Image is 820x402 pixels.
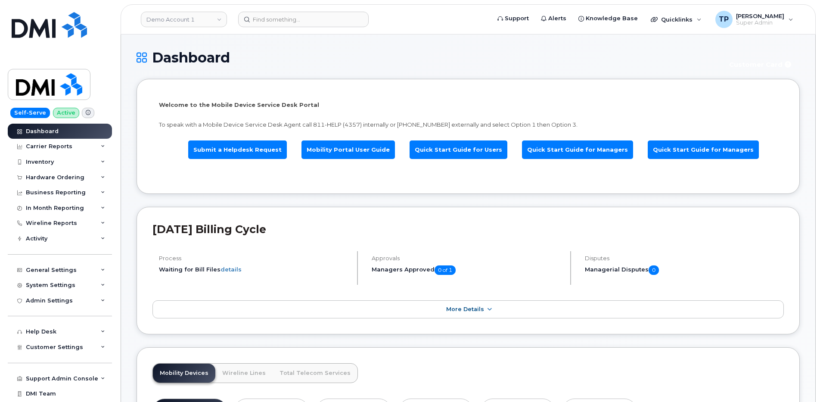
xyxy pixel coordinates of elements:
[585,255,784,262] h4: Disputes
[153,364,215,383] a: Mobility Devices
[372,255,562,262] h4: Approvals
[410,140,507,159] a: Quick Start Guide for Users
[159,265,350,274] li: Waiting for Bill Files
[159,255,350,262] h4: Process
[159,101,777,109] p: Welcome to the Mobile Device Service Desk Portal
[188,140,287,159] a: Submit a Helpdesk Request
[273,364,357,383] a: Total Telecom Services
[722,57,800,72] button: Customer Card
[649,265,659,275] span: 0
[221,266,242,273] a: details
[301,140,395,159] a: Mobility Portal User Guide
[522,140,633,159] a: Quick Start Guide for Managers
[585,265,784,275] h5: Managerial Disputes
[159,121,777,129] p: To speak with a Mobile Device Service Desk Agent call 811-HELP (4357) internally or [PHONE_NUMBER...
[215,364,273,383] a: Wireline Lines
[446,306,484,312] span: More Details
[137,50,718,65] h1: Dashboard
[372,265,562,275] h5: Managers Approved
[648,140,759,159] a: Quick Start Guide for Managers
[435,265,456,275] span: 0 of 1
[152,223,784,236] h2: [DATE] Billing Cycle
